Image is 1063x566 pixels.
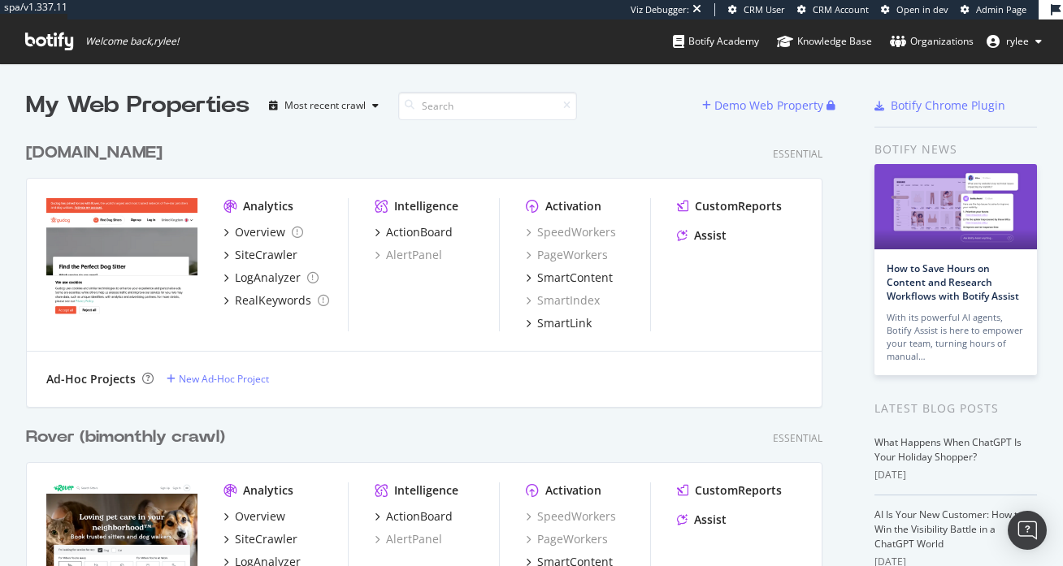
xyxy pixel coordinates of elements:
div: Demo Web Property [714,97,823,114]
div: SiteCrawler [235,247,297,263]
a: SiteCrawler [223,531,297,547]
span: rylee [1006,34,1029,48]
a: SiteCrawler [223,247,297,263]
div: Assist [694,512,727,528]
a: SmartContent [526,270,613,286]
div: ActionBoard [386,508,453,525]
a: Open in dev [881,3,948,16]
a: AlertPanel [375,531,442,547]
div: Intelligence [394,482,458,499]
div: Viz Debugger: [631,3,689,16]
a: CustomReports [677,198,782,214]
a: Assist [677,512,727,528]
a: What Happens When ChatGPT Is Your Holiday Shopper? [874,435,1022,464]
a: CustomReports [677,482,782,499]
div: Open Intercom Messenger [1008,511,1047,550]
div: Analytics [243,482,293,499]
a: Botify Chrome Plugin [874,97,1005,114]
div: SiteCrawler [235,531,297,547]
div: LogAnalyzer [235,270,301,286]
a: [DOMAIN_NAME] [26,141,169,165]
a: SmartLink [526,315,592,331]
span: Open in dev [896,3,948,15]
div: Latest Blog Posts [874,400,1037,417]
span: Admin Page [976,3,1026,15]
div: Botify Chrome Plugin [891,97,1005,114]
button: rylee [974,28,1055,54]
a: AI Is Your New Customer: How to Win the Visibility Battle in a ChatGPT World [874,508,1023,551]
div: Intelligence [394,198,458,214]
div: Ad-Hoc Projects [46,371,136,387]
div: RealKeywords [235,292,311,309]
div: Essential [773,147,822,161]
span: CRM User [744,3,785,15]
a: Knowledge Base [777,19,872,63]
div: [DOMAIN_NAME] [26,141,163,165]
img: gudog.com [46,198,197,319]
div: Botify news [874,140,1037,158]
div: Overview [235,224,285,240]
a: Overview [223,508,285,525]
button: Demo Web Property [702,93,827,119]
div: Assist [694,227,727,244]
div: Essential [773,431,822,445]
a: SpeedWorkers [526,224,616,240]
div: CustomReports [695,198,782,214]
a: SmartIndex [526,292,600,309]
a: Organizations [890,19,974,63]
div: Most recent crawl [284,101,366,110]
a: RealKeywords [223,292,329,309]
div: New Ad-Hoc Project [179,372,269,386]
a: Demo Web Property [702,98,827,112]
a: SpeedWorkers [526,508,616,525]
a: Admin Page [961,3,1026,16]
a: Botify Academy [673,19,759,63]
div: Overview [235,508,285,525]
div: SmartLink [537,315,592,331]
a: New Ad-Hoc Project [167,372,269,386]
input: Search [398,92,577,120]
div: CustomReports [695,482,782,499]
a: Overview [223,224,303,240]
span: CRM Account [813,3,869,15]
div: Organizations [890,33,974,50]
a: PageWorkers [526,247,608,263]
a: ActionBoard [375,224,453,240]
a: ActionBoard [375,508,453,525]
img: How to Save Hours on Content and Research Workflows with Botify Assist [874,164,1037,249]
div: [DATE] [874,468,1037,482]
a: LogAnalyzer [223,270,319,286]
span: Welcome back, rylee ! [85,35,179,48]
div: Rover (bimonthly crawl) [26,426,225,449]
button: Most recent crawl [262,93,385,119]
div: With its powerful AI agents, Botify Assist is here to empower your team, turning hours of manual… [887,311,1025,363]
div: ActionBoard [386,224,453,240]
div: Activation [545,482,601,499]
div: Botify Academy [673,33,759,50]
a: How to Save Hours on Content and Research Workflows with Botify Assist [887,261,1019,303]
a: Rover (bimonthly crawl) [26,426,232,449]
a: PageWorkers [526,531,608,547]
div: My Web Properties [26,89,249,122]
div: Activation [545,198,601,214]
a: Assist [677,227,727,244]
div: Analytics [243,198,293,214]
a: CRM User [728,3,785,16]
a: CRM Account [797,3,869,16]
div: Knowledge Base [777,33,872,50]
a: AlertPanel [375,247,442,263]
div: SmartContent [537,270,613,286]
